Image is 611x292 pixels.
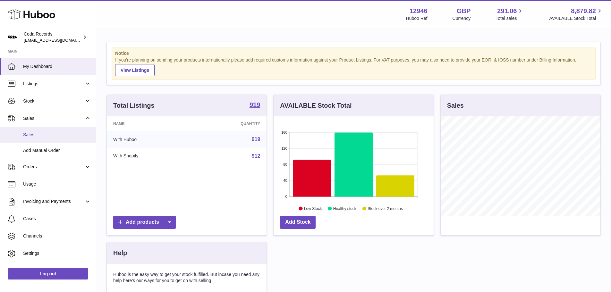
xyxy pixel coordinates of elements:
[250,102,260,109] a: 919
[410,7,428,15] strong: 12946
[113,101,155,110] h3: Total Listings
[368,206,403,211] text: Stock over 2 months
[23,98,84,104] span: Stock
[549,7,603,21] a: 8,879.82 AVAILABLE Stock Total
[23,63,91,70] span: My Dashboard
[285,195,287,198] text: 0
[107,116,193,131] th: Name
[281,130,287,134] text: 160
[23,147,91,154] span: Add Manual Order
[280,216,316,229] a: Add Stock
[193,116,267,131] th: Quantity
[113,216,176,229] a: Add products
[23,233,91,239] span: Channels
[252,137,260,142] a: 919
[23,216,91,222] span: Cases
[23,198,84,204] span: Invoicing and Payments
[280,101,352,110] h3: AVAILABLE Stock Total
[23,81,84,87] span: Listings
[115,50,592,56] strong: Notice
[406,15,428,21] div: Huboo Ref
[115,64,155,76] a: View Listings
[333,206,357,211] text: Healthy stock
[457,7,471,15] strong: GBP
[8,268,88,279] a: Log out
[23,115,84,121] span: Sales
[571,7,596,15] span: 8,879.82
[23,132,91,138] span: Sales
[281,146,287,150] text: 120
[23,164,84,170] span: Orders
[284,163,287,166] text: 80
[252,153,260,159] a: 912
[113,271,260,284] p: Huboo is the easy way to get your stock fulfilled. But incase you need any help here's our ways f...
[115,57,592,76] div: If you're planning on sending your products internationally please add required customs informati...
[447,101,464,110] h3: Sales
[107,131,193,148] td: With Huboo
[250,102,260,108] strong: 919
[549,15,603,21] span: AVAILABLE Stock Total
[284,179,287,182] text: 40
[304,206,322,211] text: Low Stock
[8,32,17,42] img: haz@pcatmedia.com
[497,7,517,15] span: 291.06
[24,38,94,43] span: [EMAIL_ADDRESS][DOMAIN_NAME]
[496,15,524,21] span: Total sales
[113,249,127,257] h3: Help
[23,181,91,187] span: Usage
[453,15,471,21] div: Currency
[496,7,524,21] a: 291.06 Total sales
[24,31,81,43] div: Coda Records
[107,148,193,164] td: With Shopify
[23,250,91,256] span: Settings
